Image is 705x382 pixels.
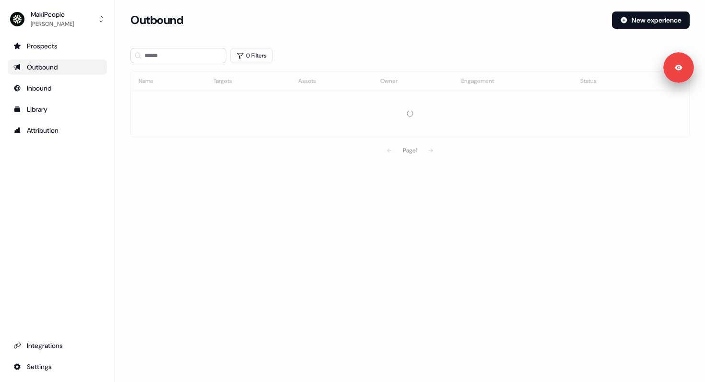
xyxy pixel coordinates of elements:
button: 0 Filters [230,48,273,63]
a: Go to integrations [8,359,107,374]
a: Go to templates [8,102,107,117]
button: New experience [612,12,690,29]
h3: Outbound [130,13,183,27]
div: Attribution [13,126,101,135]
div: [PERSON_NAME] [31,19,74,29]
a: Go to Inbound [8,81,107,96]
div: Prospects [13,41,101,51]
a: Go to integrations [8,338,107,353]
a: Go to outbound experience [8,59,107,75]
div: Outbound [13,62,101,72]
div: Integrations [13,341,101,350]
div: Inbound [13,83,101,93]
button: MakiPeople[PERSON_NAME] [8,8,107,31]
div: Library [13,104,101,114]
a: Go to attribution [8,123,107,138]
a: Go to prospects [8,38,107,54]
div: Settings [13,362,101,371]
div: MakiPeople [31,10,74,19]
